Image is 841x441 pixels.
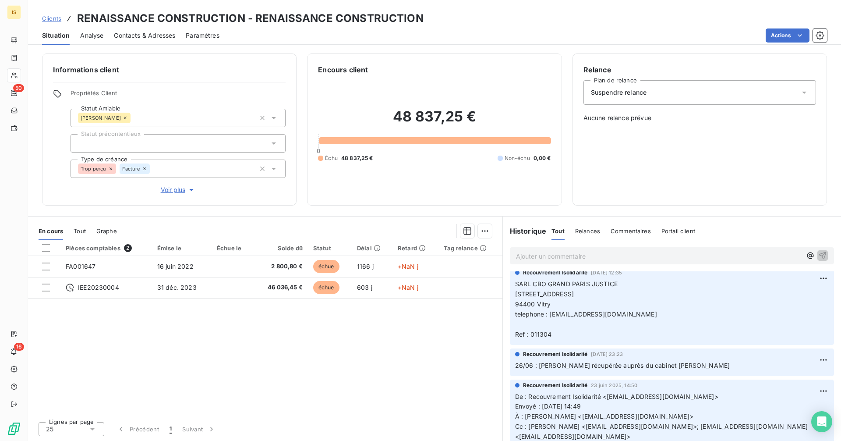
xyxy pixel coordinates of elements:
[503,226,547,236] h6: Historique
[150,165,157,173] input: Ajouter une valeur
[551,228,565,235] span: Tout
[259,262,303,271] span: 2 800,80 €
[217,245,248,252] div: Échue le
[313,260,339,273] span: échue
[515,423,810,440] span: Cc : [PERSON_NAME] <[EMAIL_ADDRESS][DOMAIN_NAME]>; [EMAIL_ADDRESS][DOMAIN_NAME] <[EMAIL_ADDRESS][...
[505,154,530,162] span: Non-échu
[591,270,622,275] span: [DATE] 12:35
[515,402,581,410] span: Envoyé : [DATE] 14:49
[80,31,103,40] span: Analyse
[661,228,695,235] span: Portail client
[66,244,147,252] div: Pièces comptables
[357,263,374,270] span: 1166 j
[583,114,816,122] span: Aucune relance prévue
[114,31,175,40] span: Contacts & Adresses
[398,284,418,291] span: +NaN j
[575,228,600,235] span: Relances
[124,244,132,252] span: 2
[515,362,730,369] span: 26/06 : [PERSON_NAME] récupérée auprès du cabinet [PERSON_NAME]
[259,283,303,292] span: 46 036,45 €
[515,300,657,338] span: 94400 Vitry telephone : [EMAIL_ADDRESS][DOMAIN_NAME] Ref : 011304
[161,185,196,194] span: Voir plus
[42,31,70,40] span: Situation
[81,166,106,171] span: Trop perçu
[42,14,61,23] a: Clients
[111,420,164,438] button: Précédent
[71,185,286,195] button: Voir plus
[164,420,177,438] button: 1
[766,28,809,43] button: Actions
[53,64,286,75] h6: Informations client
[42,15,61,22] span: Clients
[515,280,618,288] span: SARL CBO GRAND PARIS JUSTICE
[46,425,53,434] span: 25
[357,284,372,291] span: 603 j
[611,228,651,235] span: Commentaires
[317,147,320,154] span: 0
[7,5,21,19] div: IS
[523,350,588,358] span: Recouvrement Isolidarité
[591,352,623,357] span: [DATE] 23:23
[81,115,121,121] span: [PERSON_NAME]
[591,383,637,388] span: 23 juin 2025, 14:50
[14,343,24,351] span: 16
[71,89,286,102] span: Propriétés Client
[318,108,551,134] h2: 48 837,25 €
[341,154,373,162] span: 48 837,25 €
[7,422,21,436] img: Logo LeanPay
[157,245,206,252] div: Émise le
[77,11,424,26] h3: RENAISSANCE CONSTRUCTION - RENAISSANCE CONSTRUCTION
[515,393,718,400] span: De : Recouvrement Isolidarité <[EMAIL_ADDRESS][DOMAIN_NAME]>
[66,263,95,270] span: FA001647
[157,284,197,291] span: 31 déc. 2023
[591,88,647,97] span: Suspendre relance
[39,228,63,235] span: En cours
[523,381,588,389] span: Recouvrement Isolidarité
[444,245,497,252] div: Tag relance
[78,139,85,147] input: Ajouter une valeur
[534,154,551,162] span: 0,00 €
[259,245,303,252] div: Solde dû
[398,245,433,252] div: Retard
[7,86,21,100] a: 50
[515,413,693,420] span: À : [PERSON_NAME] <[EMAIL_ADDRESS][DOMAIN_NAME]>
[398,263,418,270] span: +NaN j
[186,31,219,40] span: Paramètres
[96,228,117,235] span: Graphe
[78,283,119,292] span: IEE20230004
[811,411,832,432] div: Open Intercom Messenger
[515,290,574,298] span: [STREET_ADDRESS]
[313,281,339,294] span: échue
[157,263,194,270] span: 16 juin 2022
[177,420,221,438] button: Suivant
[583,64,816,75] h6: Relance
[170,425,172,434] span: 1
[313,245,346,252] div: Statut
[122,166,140,171] span: Facture
[523,269,588,277] span: Recouvrement Isolidarité
[318,64,368,75] h6: Encours client
[74,228,86,235] span: Tout
[325,154,338,162] span: Échu
[357,245,387,252] div: Délai
[13,84,24,92] span: 50
[131,114,138,122] input: Ajouter une valeur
